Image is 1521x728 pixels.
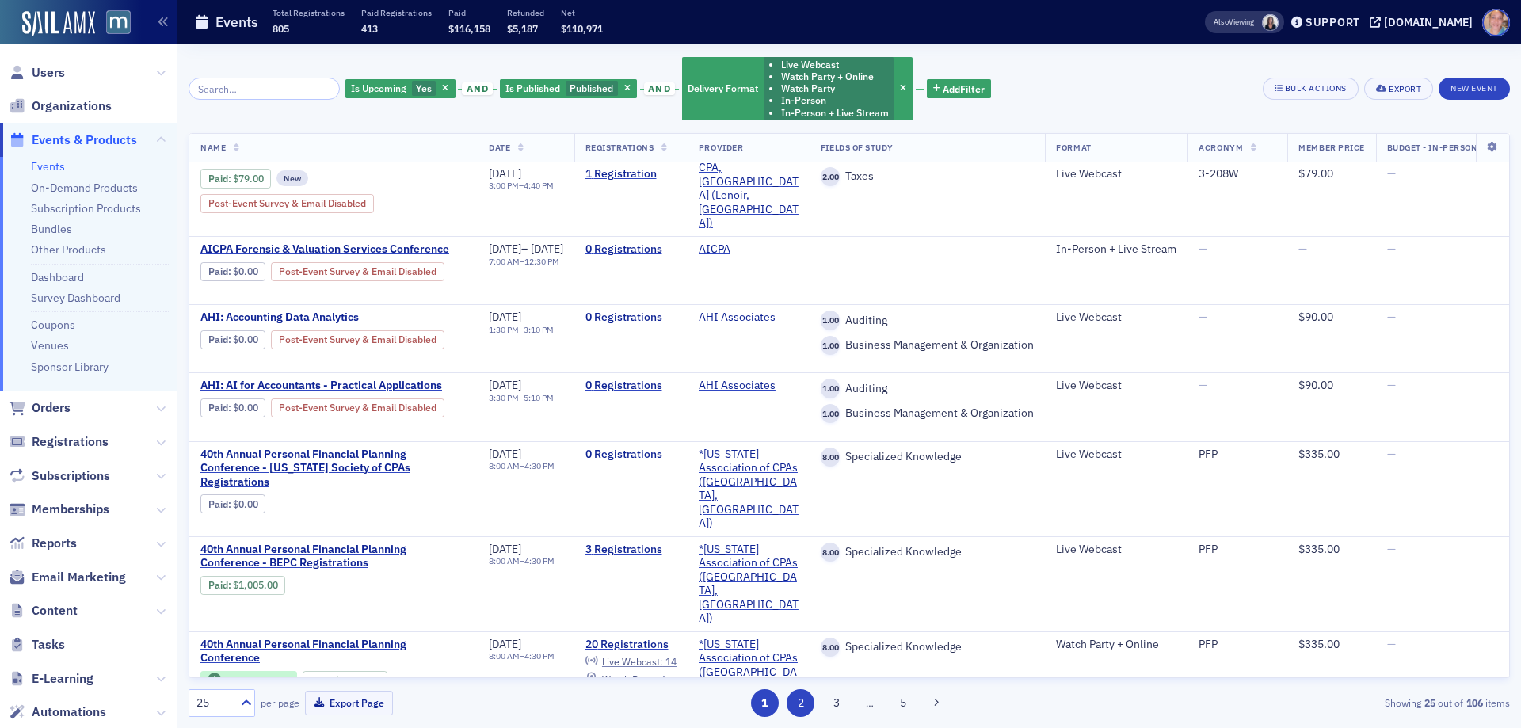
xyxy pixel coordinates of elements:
[821,379,841,398] span: 1.00
[261,696,299,710] label: per page
[821,167,841,187] span: 2.00
[1387,310,1396,324] span: —
[890,689,917,717] button: 5
[200,543,467,570] a: 40th Annual Personal Financial Planning Conference - BEPC Registrations
[840,338,1034,353] span: Business Management & Organization
[9,535,77,552] a: Reports
[1199,142,1243,153] span: Acronym
[507,22,538,35] span: $5,187
[305,691,393,715] button: Export Page
[1384,15,1473,29] div: [DOMAIN_NAME]
[1439,78,1510,100] button: New Event
[1387,447,1396,461] span: —
[9,602,78,619] a: Content
[840,450,962,464] span: Specialized Knowledge
[9,131,137,149] a: Events & Products
[821,638,841,657] span: 8.00
[448,22,490,35] span: $116,158
[31,270,84,284] a: Dashboard
[416,82,432,94] span: Yes
[821,543,841,562] span: 8.00
[688,82,758,94] span: Delivery Format
[489,650,520,661] time: 8:00 AM
[200,398,265,417] div: Paid: 0 - $0
[489,392,519,403] time: 3:30 PM
[32,97,112,115] span: Organizations
[31,159,65,173] a: Events
[448,7,490,18] p: Paid
[32,703,106,721] span: Automations
[215,13,258,32] h1: Events
[271,262,444,281] div: Post-Event Survey
[233,498,258,510] span: $0.00
[200,330,265,349] div: Paid: 0 - $0
[31,222,72,236] a: Bundles
[200,194,374,213] div: Post-Event Survey
[699,147,799,231] span: Don Farmer, CPA, PA (Lenoir, NC)
[1298,447,1340,461] span: $335.00
[208,334,233,345] span: :
[334,674,379,686] span: $5,962.50
[489,461,555,471] div: –
[95,10,131,37] a: View Homepage
[208,402,233,414] span: :
[200,671,297,691] div: Featured Event
[840,640,962,654] span: Specialized Knowledge
[489,556,555,566] div: –
[821,311,841,330] span: 1.00
[311,674,330,686] a: Paid
[489,180,519,191] time: 3:00 PM
[821,336,841,356] span: 1.00
[233,334,258,345] span: $0.00
[1056,543,1176,557] div: Live Webcast
[840,406,1034,421] span: Business Management & Organization
[489,651,555,661] div: –
[9,569,126,586] a: Email Marketing
[561,22,603,35] span: $110,971
[602,673,658,685] span: Watch Party :
[561,7,603,18] p: Net
[787,689,814,717] button: 2
[489,256,520,267] time: 7:00 AM
[585,142,654,153] span: Registrations
[1482,9,1510,36] span: Profile
[531,242,563,256] span: [DATE]
[823,689,851,717] button: 3
[200,576,285,595] div: Paid: 4 - $100500
[585,543,677,557] a: 3 Registrations
[1298,378,1333,392] span: $90.00
[699,543,799,626] a: *[US_STATE] Association of CPAs ([GEOGRAPHIC_DATA], [GEOGRAPHIC_DATA])
[233,579,278,591] span: $1,005.00
[1263,78,1359,100] button: Bulk Actions
[585,242,677,257] a: 0 Registrations
[1056,242,1176,257] div: In-Person + Live Stream
[1214,17,1229,27] div: Also
[640,82,680,95] button: and
[859,696,881,710] span: …
[489,542,521,556] span: [DATE]
[699,379,799,393] span: AHI Associates
[271,330,444,349] div: Post-Event Survey
[345,79,456,99] div: Yes
[32,433,109,451] span: Registrations
[1214,17,1254,28] span: Viewing
[781,71,889,82] li: Watch Party + Online
[200,448,467,490] a: 40th Annual Personal Financial Planning Conference - [US_STATE] Society of CPAs Registrations
[208,402,228,414] a: Paid
[31,338,69,353] a: Venues
[9,670,93,688] a: E-Learning
[1199,543,1276,557] div: PFP
[489,325,554,335] div: –
[943,82,985,96] span: Add Filter
[1285,84,1347,93] div: Bulk Actions
[1298,166,1333,181] span: $79.00
[200,142,226,153] span: Name
[505,82,560,94] span: Is Published
[665,655,677,668] span: 14
[32,501,109,518] span: Memberships
[200,379,467,393] span: AHI: AI for Accountants - Practical Applications
[196,695,231,711] div: 25
[233,265,258,277] span: $0.00
[489,166,521,181] span: [DATE]
[699,311,776,325] a: AHI Associates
